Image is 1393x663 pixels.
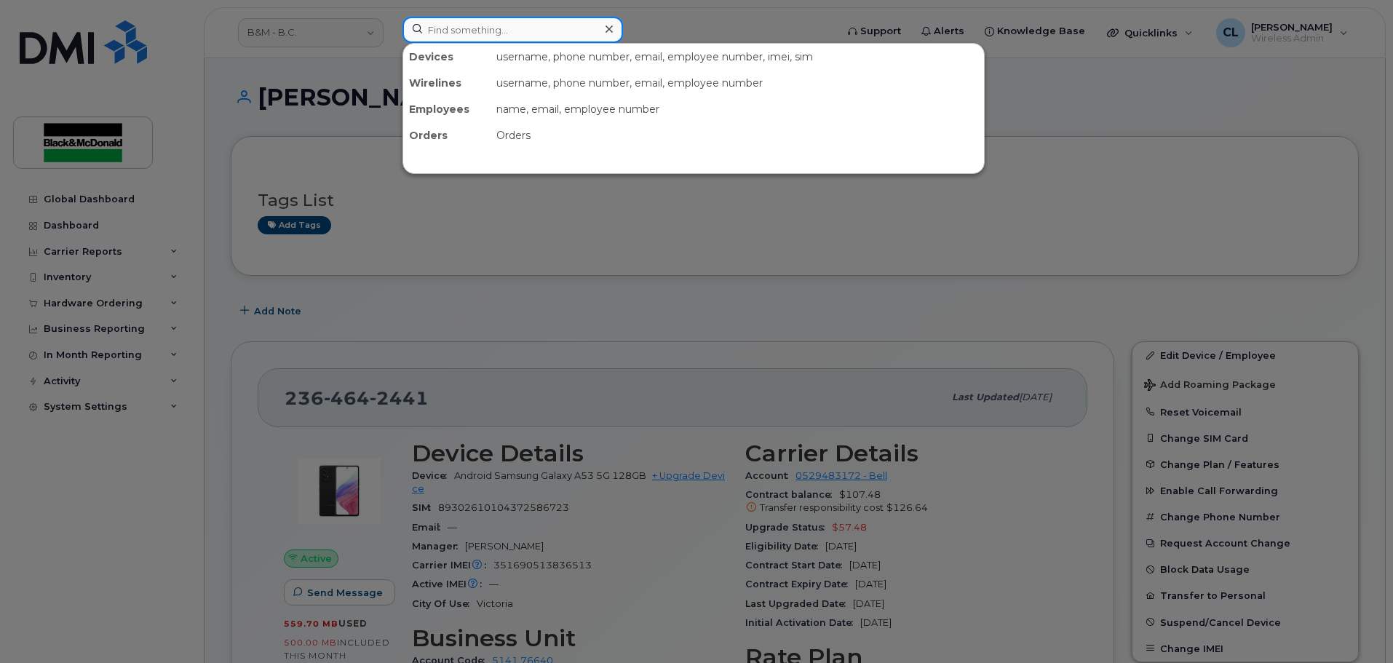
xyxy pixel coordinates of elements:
div: name, email, employee number [491,96,984,122]
div: Orders [403,122,491,148]
div: Orders [491,122,984,148]
div: Devices [403,44,491,70]
div: Employees [403,96,491,122]
div: username, phone number, email, employee number, imei, sim [491,44,984,70]
div: username, phone number, email, employee number [491,70,984,96]
div: Wirelines [403,70,491,96]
